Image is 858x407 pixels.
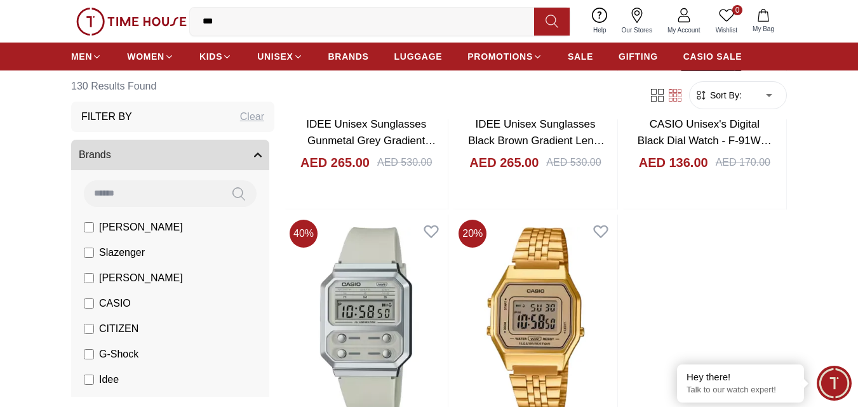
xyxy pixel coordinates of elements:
input: Slazenger [84,248,94,258]
span: MEN [71,50,92,63]
span: Help [588,25,612,35]
span: CITIZEN [99,321,138,337]
input: G-Shock [84,349,94,359]
button: My Bag [745,6,782,36]
div: AED 530.00 [546,155,601,170]
a: Our Stores [614,5,660,37]
img: ... [76,8,187,36]
h3: Filter By [81,109,132,124]
span: PROMOTIONS [467,50,533,63]
span: CASIO [99,296,131,311]
span: BRANDS [328,50,369,63]
h4: AED 136.00 [639,154,708,171]
span: Brands [79,147,111,163]
span: [PERSON_NAME] [99,220,183,235]
span: Idee [99,372,119,387]
a: IDEE Unisex Sunglasses Gunmetal Grey Gradient Lens-S2764C2 [306,118,436,163]
span: KIDS [199,50,222,63]
a: WOMEN [127,45,174,68]
span: SALE [568,50,593,63]
span: CASIO SALE [683,50,742,63]
span: 20 % [459,220,486,248]
span: 0 [732,5,742,15]
span: UNISEX [257,50,293,63]
button: Brands [71,140,269,170]
a: BRANDS [328,45,369,68]
h6: 130 Results Found [71,71,274,102]
span: Sort By: [707,89,742,102]
a: LUGGAGE [394,45,443,68]
span: WOMEN [127,50,164,63]
div: Chat Widget [817,366,852,401]
span: G-Shock [99,347,138,362]
span: [PERSON_NAME] [99,270,183,286]
span: 40 % [290,220,318,248]
div: Clear [240,109,264,124]
a: IDEE Unisex Sunglasses Black Brown Gradient Lens-S2849C1 [468,118,605,163]
input: CITIZEN [84,324,94,334]
span: Wishlist [711,25,742,35]
span: My Bag [747,24,779,34]
div: AED 530.00 [377,155,432,170]
input: CASIO [84,298,94,309]
p: Talk to our watch expert! [687,385,794,396]
h4: AED 265.00 [300,154,370,171]
a: SALE [568,45,593,68]
button: Sort By: [695,89,742,102]
a: 0Wishlist [708,5,745,37]
span: GIFTING [619,50,658,63]
a: Help [586,5,614,37]
input: [PERSON_NAME] [84,273,94,283]
a: GIFTING [619,45,658,68]
a: CASIO Unisex's Digital Black Dial Watch - F-91WB-8ADF [638,118,772,163]
span: My Account [662,25,706,35]
a: UNISEX [257,45,302,68]
a: CASIO SALE [683,45,742,68]
a: MEN [71,45,102,68]
input: [PERSON_NAME] [84,222,94,232]
span: Slazenger [99,245,145,260]
a: PROMOTIONS [467,45,542,68]
span: Our Stores [617,25,657,35]
div: AED 170.00 [716,155,770,170]
a: KIDS [199,45,232,68]
span: LUGGAGE [394,50,443,63]
h4: AED 265.00 [469,154,539,171]
input: Idee [84,375,94,385]
div: Hey there! [687,371,794,384]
